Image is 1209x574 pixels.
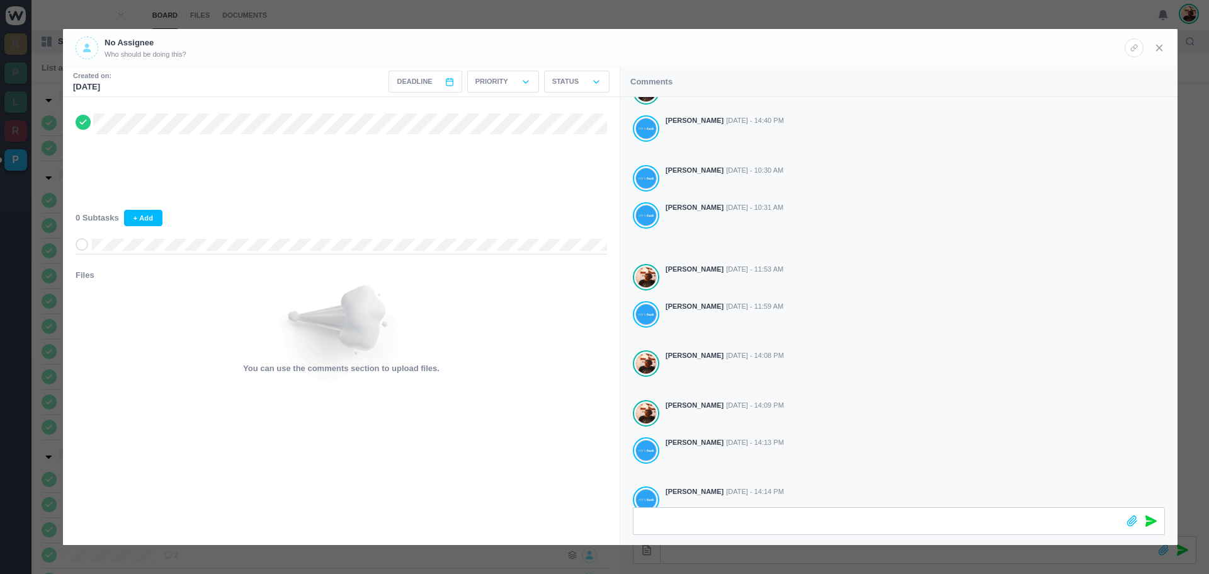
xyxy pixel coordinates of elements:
[552,76,579,87] p: Status
[73,71,111,81] small: Created on:
[105,37,186,49] p: No Assignee
[105,49,186,60] span: Who should be doing this?
[73,81,111,93] p: [DATE]
[397,76,432,87] span: Deadline
[475,76,508,87] p: Priority
[630,76,673,88] p: Comments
